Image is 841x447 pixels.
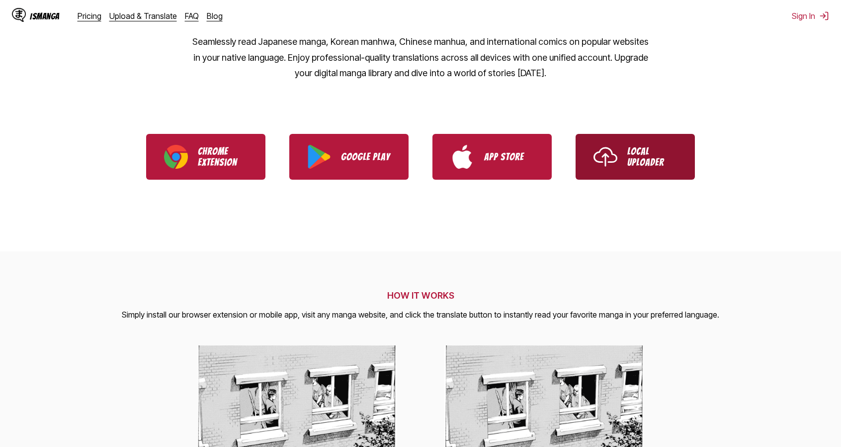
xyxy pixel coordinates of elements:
button: Sign In [792,11,829,21]
img: IsManga Logo [12,8,26,22]
p: App Store [484,151,534,162]
img: Chrome logo [164,145,188,169]
img: Google Play logo [307,145,331,169]
p: Simply install our browser extension or mobile app, visit any manga website, and click the transl... [122,309,719,322]
p: Chrome Extension [198,146,248,168]
h2: HOW IT WORKS [122,290,719,301]
a: Download IsManga Chrome Extension [146,134,265,180]
a: Upload & Translate [109,11,177,21]
a: IsManga LogoIsManga [12,8,78,24]
a: Blog [207,11,223,21]
a: Download IsManga from Google Play [289,134,409,180]
a: Use IsManga Local Uploader [576,134,695,180]
div: IsManga [30,11,60,21]
a: FAQ [185,11,199,21]
img: App Store logo [450,145,474,169]
img: Sign out [819,11,829,21]
p: Seamlessly read Japanese manga, Korean manhwa, Chinese manhua, and international comics on popula... [192,34,649,81]
p: Local Uploader [627,146,677,168]
a: Download IsManga from App Store [432,134,552,180]
a: Pricing [78,11,101,21]
img: Upload icon [593,145,617,169]
p: Google Play [341,151,391,162]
